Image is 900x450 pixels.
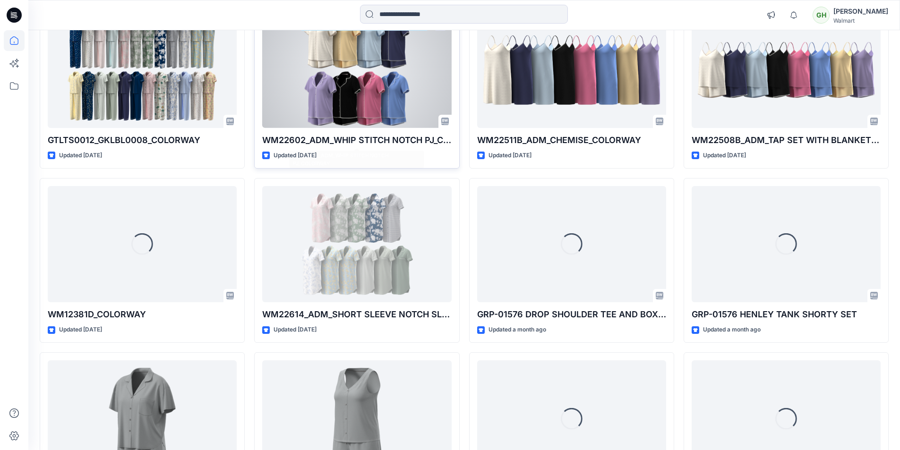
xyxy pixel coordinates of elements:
a: WM22614_ADM_SHORT SLEEVE NOTCH SLEEPSHIRT_COLORWAY [262,186,451,303]
p: Updated a month ago [703,325,761,335]
p: Updated [DATE] [59,325,102,335]
p: WM12381D_COLORWAY [48,308,237,321]
p: WM22614_ADM_SHORT SLEEVE NOTCH SLEEPSHIRT_COLORWAY [262,308,451,321]
p: Updated [DATE] [59,151,102,161]
a: GTLTS0012_GKLBL0008_COLORWAY [48,12,237,128]
div: [PERSON_NAME] [833,6,888,17]
p: GRP-01576 DROP SHOULDER TEE AND BOXER SET [477,308,666,321]
a: WM22511B_ADM_CHEMISE_COLORWAY [477,12,666,128]
p: WM22602_ADM_WHIP STITCH NOTCH PJ_COLORWAY [262,134,451,147]
p: Updated a month ago [489,325,546,335]
p: Updated [DATE] [274,325,317,335]
div: Walmart [833,17,888,24]
p: GTLTS0012_GKLBL0008_COLORWAY [48,134,237,147]
p: WM22508B_ADM_TAP SET WITH BLANKET STITCH_COLORWAY [692,134,881,147]
p: Updated [DATE] [274,151,317,161]
p: GRP-01576 HENLEY TANK SHORTY SET [692,308,881,321]
div: GH [813,7,830,24]
a: WM22602_ADM_WHIP STITCH NOTCH PJ_COLORWAY [262,12,451,128]
p: Updated [DATE] [703,151,746,161]
p: Updated [DATE] [489,151,531,161]
p: WM22511B_ADM_CHEMISE_COLORWAY [477,134,666,147]
a: WM22508B_ADM_TAP SET WITH BLANKET STITCH_COLORWAY [692,12,881,128]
